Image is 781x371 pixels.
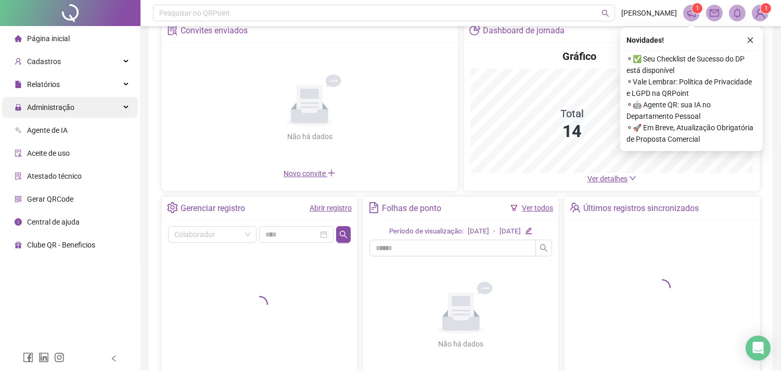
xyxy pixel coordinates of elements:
[469,24,480,35] span: pie-chart
[15,241,22,249] span: gift
[747,36,754,44] span: close
[27,57,61,66] span: Cadastros
[629,175,636,182] span: down
[39,352,49,363] span: linkedin
[27,103,74,112] span: Administração
[626,34,664,46] span: Novidades !
[15,172,22,180] span: solution
[587,175,628,183] span: Ver detalhes
[310,204,352,212] a: Abrir registro
[510,204,518,212] span: filter
[764,5,768,12] span: 1
[15,195,22,203] span: qrcode
[27,126,68,134] span: Agente de IA
[626,53,757,76] span: ⚬ ✅ Seu Checklist de Sucesso do DP está disponível
[15,35,22,42] span: home
[167,24,178,35] span: solution
[54,352,65,363] span: instagram
[468,226,489,237] div: [DATE]
[540,244,548,252] span: search
[15,218,22,226] span: info-circle
[27,218,80,226] span: Central de ajuda
[15,58,22,65] span: user-add
[626,122,757,145] span: ⚬ 🚀 Em Breve, Atualização Obrigatória de Proposta Comercial
[27,172,82,180] span: Atestado técnico
[327,169,336,177] span: plus
[522,204,553,212] a: Ver todos
[368,202,379,213] span: file-text
[181,200,245,217] div: Gerenciar registro
[181,22,248,40] div: Convites enviados
[262,131,357,142] div: Não há dados
[483,22,565,40] div: Dashboard de jornada
[500,226,521,237] div: [DATE]
[15,104,22,111] span: lock
[761,3,771,14] sup: Atualize o seu contato no menu Meus Dados
[562,49,596,64] h4: Gráfico
[626,76,757,99] span: ⚬ Vale Lembrar: Política de Privacidade e LGPD na QRPoint
[601,9,609,17] span: search
[621,7,677,19] span: [PERSON_NAME]
[413,338,509,350] div: Não há dados
[27,34,70,43] span: Página inicial
[339,230,348,239] span: search
[752,5,768,21] img: 85695
[587,175,636,183] a: Ver detalhes down
[493,226,495,237] div: -
[167,202,178,213] span: setting
[389,226,464,237] div: Período de visualização:
[27,149,70,157] span: Aceite de uso
[27,195,73,203] span: Gerar QRCode
[27,80,60,89] span: Relatórios
[696,5,699,12] span: 1
[710,8,719,18] span: mail
[382,200,441,217] div: Folhas de ponto
[570,202,581,213] span: team
[654,279,671,296] span: loading
[626,99,757,122] span: ⚬ 🤖 Agente QR: sua IA no Departamento Pessoal
[284,169,336,178] span: Novo convite
[251,296,268,313] span: loading
[27,241,95,249] span: Clube QR - Beneficios
[23,352,33,363] span: facebook
[692,3,702,14] sup: 1
[15,81,22,88] span: file
[746,336,771,361] div: Open Intercom Messenger
[15,150,22,157] span: audit
[687,8,696,18] span: notification
[733,8,742,18] span: bell
[110,355,118,362] span: left
[525,227,532,234] span: edit
[583,200,699,217] div: Últimos registros sincronizados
